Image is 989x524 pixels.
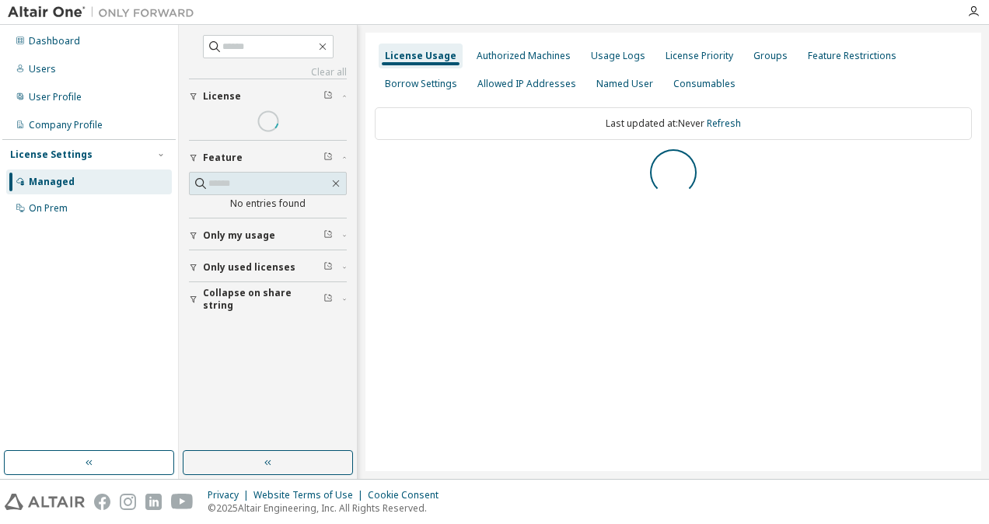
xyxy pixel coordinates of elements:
[5,494,85,510] img: altair_logo.svg
[29,119,103,131] div: Company Profile
[323,229,333,242] span: Clear filter
[808,50,896,62] div: Feature Restrictions
[385,50,456,62] div: License Usage
[666,50,733,62] div: License Priority
[203,261,295,274] span: Only used licenses
[477,78,576,90] div: Allowed IP Addresses
[253,489,368,501] div: Website Terms of Use
[29,202,68,215] div: On Prem
[208,489,253,501] div: Privacy
[596,78,653,90] div: Named User
[323,152,333,164] span: Clear filter
[707,117,741,130] a: Refresh
[29,91,82,103] div: User Profile
[203,90,241,103] span: License
[145,494,162,510] img: linkedin.svg
[29,63,56,75] div: Users
[673,78,736,90] div: Consumables
[94,494,110,510] img: facebook.svg
[591,50,645,62] div: Usage Logs
[189,141,347,175] button: Feature
[323,261,333,274] span: Clear filter
[208,501,448,515] p: © 2025 Altair Engineering, Inc. All Rights Reserved.
[189,79,347,114] button: License
[753,50,788,62] div: Groups
[375,107,972,140] div: Last updated at: Never
[29,176,75,188] div: Managed
[477,50,571,62] div: Authorized Machines
[203,287,323,312] span: Collapse on share string
[189,66,347,79] a: Clear all
[189,250,347,285] button: Only used licenses
[10,148,93,161] div: License Settings
[171,494,194,510] img: youtube.svg
[203,229,275,242] span: Only my usage
[323,90,333,103] span: Clear filter
[120,494,136,510] img: instagram.svg
[323,293,333,306] span: Clear filter
[8,5,202,20] img: Altair One
[29,35,80,47] div: Dashboard
[385,78,457,90] div: Borrow Settings
[203,152,243,164] span: Feature
[189,197,347,210] div: No entries found
[189,218,347,253] button: Only my usage
[189,282,347,316] button: Collapse on share string
[368,489,448,501] div: Cookie Consent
